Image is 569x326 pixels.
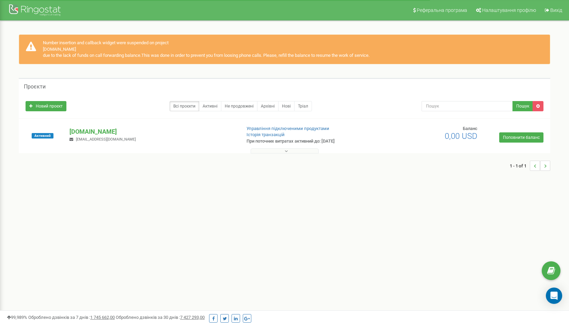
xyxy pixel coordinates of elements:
[170,101,199,111] a: Всі проєкти
[247,126,329,131] a: Управління підключеними продуктами
[7,315,27,320] span: 99,989%
[278,101,295,111] a: Нові
[417,7,467,13] span: Реферальна програма
[510,161,530,171] span: 1 - 1 of 1
[422,101,513,111] input: Пошук
[26,101,66,111] a: Новий проєкт
[294,101,312,111] a: Тріал
[69,127,235,136] p: [DOMAIN_NAME]
[499,132,543,143] a: Поповнити баланс
[546,288,562,304] div: Open Intercom Messenger
[247,138,368,145] p: При поточних витратах активний до: [DATE]
[19,34,550,64] div: Number insertion and callback widget were suspended on project [DOMAIN_NAME] due to the lack of f...
[445,131,477,141] span: 0,00 USD
[482,7,536,13] span: Налаштування профілю
[199,101,221,111] a: Активні
[221,101,257,111] a: Не продовжені
[32,133,53,138] span: Активний
[512,101,533,111] button: Пошук
[76,137,136,142] span: [EMAIL_ADDRESS][DOMAIN_NAME]
[510,154,550,178] nav: ...
[90,315,115,320] u: 1 745 662,00
[28,315,115,320] span: Оброблено дзвінків за 7 днів :
[463,126,477,131] span: Баланс
[550,7,562,13] span: Вихід
[116,315,205,320] span: Оброблено дзвінків за 30 днів :
[24,84,46,90] h5: Проєкти
[247,132,285,137] a: Історія транзакцій
[180,315,205,320] u: 7 427 293,00
[257,101,279,111] a: Архівні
